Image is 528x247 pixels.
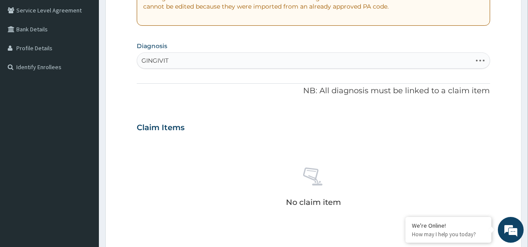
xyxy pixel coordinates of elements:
[137,123,184,133] h3: Claim Items
[16,43,35,64] img: d_794563401_company_1708531726252_794563401
[137,85,490,97] p: NB: All diagnosis must be linked to a claim item
[412,231,485,238] p: How may I help you today?
[141,4,162,25] div: Minimize live chat window
[286,198,341,207] p: No claim item
[50,71,119,158] span: We're online!
[45,48,144,59] div: Chat with us now
[412,222,485,229] div: We're Online!
[137,42,167,50] label: Diagnosis
[4,160,164,190] textarea: Type your message and hit 'Enter'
